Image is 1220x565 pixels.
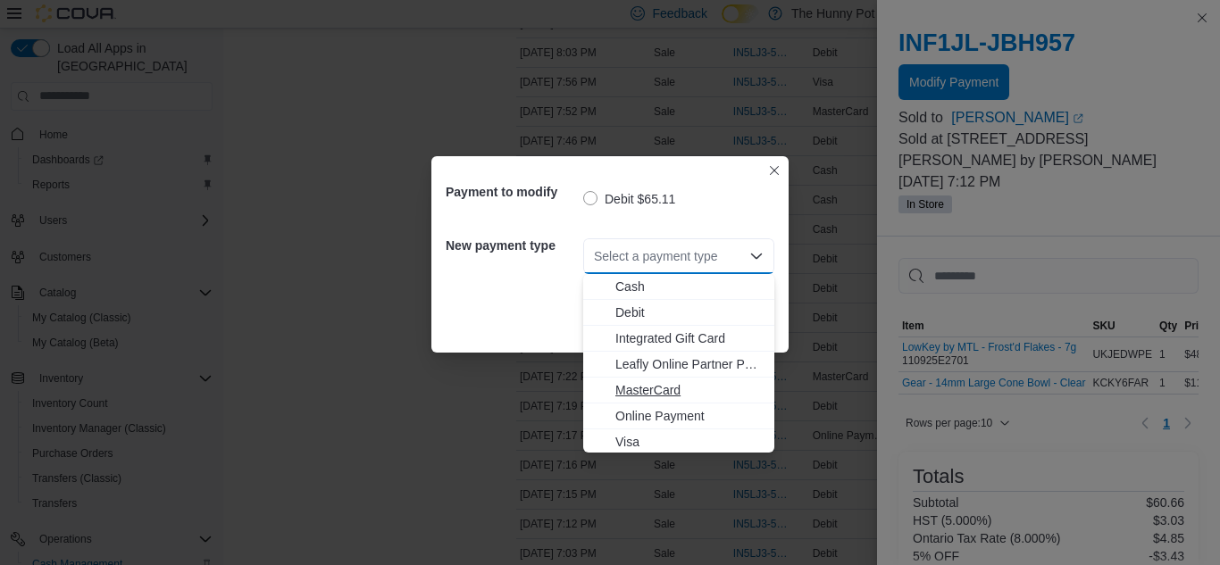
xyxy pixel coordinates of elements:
[583,429,774,455] button: Visa
[615,355,764,373] span: Leafly Online Partner Payment
[594,245,596,267] input: Accessible screen reader label
[583,326,774,352] button: Integrated Gift Card
[615,329,764,347] span: Integrated Gift Card
[615,407,764,425] span: Online Payment
[615,381,764,399] span: MasterCard
[583,300,774,326] button: Debit
[764,160,785,181] button: Closes this modal window
[583,378,774,403] button: MasterCard
[749,249,764,263] button: Close list of options
[583,188,675,210] label: Debit $65.11
[583,274,774,455] div: Choose from the following options
[583,403,774,429] button: Online Payment
[615,303,764,321] span: Debit
[615,278,764,295] span: Cash
[446,174,580,210] h5: Payment to modify
[583,352,774,378] button: Leafly Online Partner Payment
[583,274,774,300] button: Cash
[615,433,764,451] span: Visa
[446,228,580,263] h5: New payment type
